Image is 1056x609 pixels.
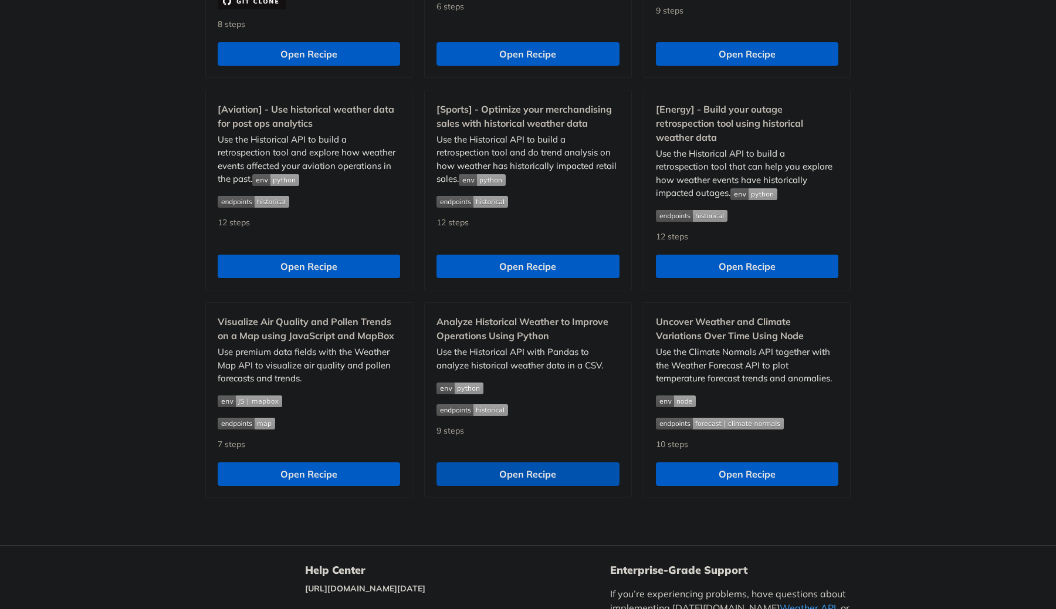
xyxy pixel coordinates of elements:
[218,394,400,408] span: Expand image
[656,210,727,222] img: endpoint
[436,216,619,243] div: 12 steps
[436,133,619,186] p: Use the Historical API to build a retrospection tool and do trend analysis on how weather has his...
[305,583,425,594] a: [URL][DOMAIN_NAME][DATE]
[218,418,275,429] img: endpoint
[218,395,282,407] img: env
[218,196,289,208] img: endpoint
[218,438,400,451] div: 7 steps
[730,187,777,198] span: Expand image
[305,563,610,577] h5: Help Center
[436,381,619,394] span: Expand image
[218,416,400,429] span: Expand image
[218,255,400,278] button: Open Recipe
[436,196,508,208] img: endpoint
[656,314,838,343] h2: Uncover Weather and Climate Variations Over Time Using Node
[218,216,400,243] div: 12 steps
[436,1,619,31] div: 6 steps
[610,563,885,577] h5: Enterprise-Grade Support
[436,195,619,208] span: Expand image
[656,462,838,486] button: Open Recipe
[436,383,483,394] img: env
[436,425,619,451] div: 9 steps
[656,102,838,144] h2: [Energy] - Build your outage retrospection tool using historical weather data
[252,173,299,184] span: Expand image
[656,42,838,66] button: Open Recipe
[218,314,400,343] h2: Visualize Air Quality and Pollen Trends on a Map using JavaScript and MapBox
[730,188,777,200] img: env
[656,418,784,429] img: endpoint
[436,314,619,343] h2: Analyze Historical Weather to Improve Operations Using Python
[218,195,400,208] span: Expand image
[656,255,838,278] button: Open Recipe
[656,416,838,429] span: Expand image
[656,346,838,385] p: Use the Climate Normals API together with the Weather Forecast API to plot temperature forecast t...
[656,5,838,31] div: 9 steps
[252,174,299,186] img: env
[218,18,400,31] div: 8 steps
[436,102,619,130] h2: [Sports] - Optimize your merchandising sales with historical weather data
[436,346,619,372] p: Use the Historical API with Pandas to analyze historical weather data in a CSV.
[656,231,838,243] div: 12 steps
[656,209,838,222] span: Expand image
[218,102,400,130] h2: [Aviation] - Use historical weather data for post ops analytics
[436,255,619,278] button: Open Recipe
[656,147,838,200] p: Use the Historical API to build a retrospection tool that can help you explore how weather events...
[218,133,400,186] p: Use the Historical API to build a retrospection tool and explore how weather events affected your...
[436,42,619,66] button: Open Recipe
[436,404,508,416] img: endpoint
[459,174,506,186] img: env
[436,462,619,486] button: Open Recipe
[656,438,838,451] div: 10 steps
[218,42,400,66] button: Open Recipe
[459,173,506,184] span: Expand image
[436,403,619,417] span: Expand image
[218,462,400,486] button: Open Recipe
[218,346,400,385] p: Use premium data fields with the Weather Map API to visualize air quality and pollen forecasts an...
[656,395,696,407] img: env
[656,394,838,408] span: Expand image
